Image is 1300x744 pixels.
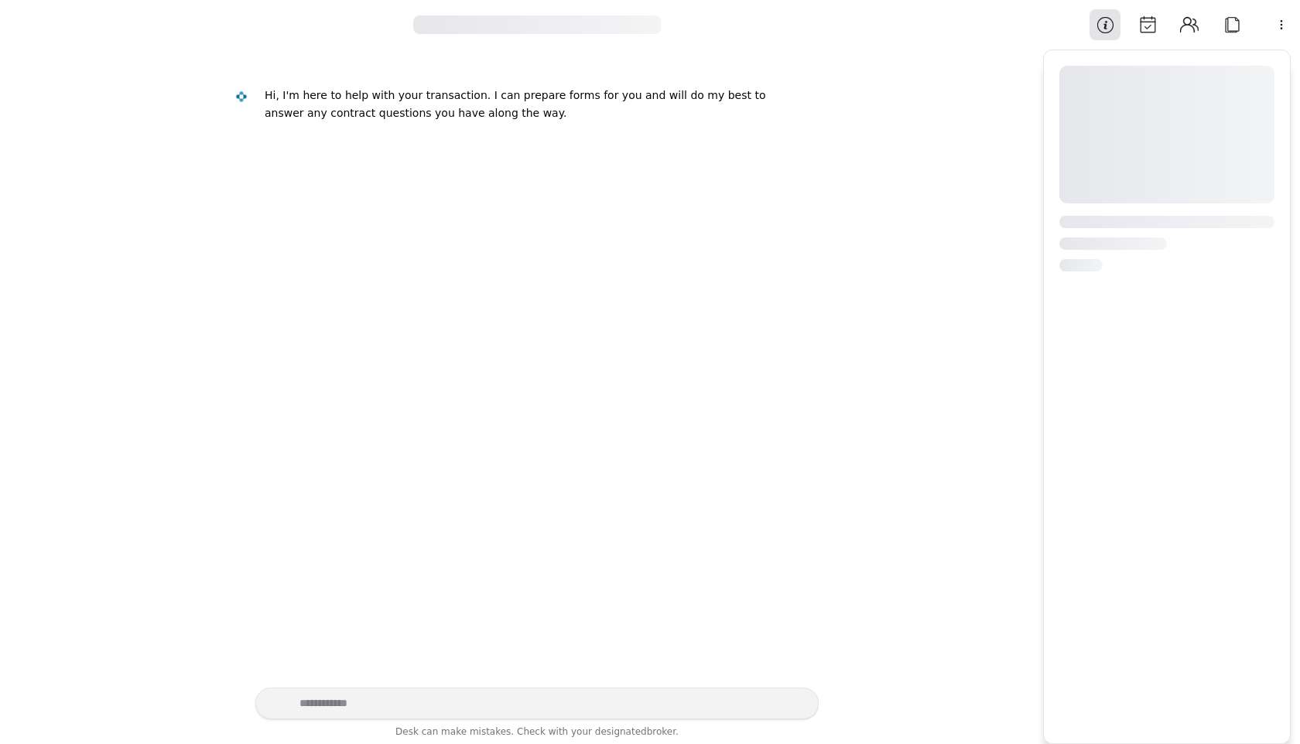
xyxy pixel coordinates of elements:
[265,89,487,101] div: Hi, I'm here to help with your transaction
[255,724,819,744] div: Desk can make mistakes. Check with your broker.
[255,688,819,719] textarea: Write your prompt here
[235,90,248,104] img: Desk
[595,726,647,737] span: designated
[265,89,765,119] div: . I can prepare forms for you and will do my best to answer any contract questions you have along...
